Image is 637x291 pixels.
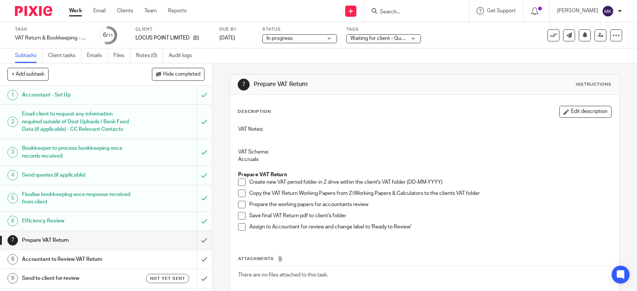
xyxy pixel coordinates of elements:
div: Instructions [576,82,612,88]
p: LOCUS POINT LIMITED [135,34,190,42]
span: Not yet sent [150,275,185,282]
a: Clients [117,7,133,15]
div: 4 [7,170,18,180]
div: 7 [238,79,250,91]
small: /11 [106,34,113,38]
h1: Finalise bookkeeping once response received from client [22,189,134,208]
h1: Send queries (if applicable) [22,170,134,181]
a: Notes (0) [136,48,163,63]
h1: Accountant to Review VAT Return [22,254,134,265]
button: Hide completed [152,68,204,80]
label: Due by [219,26,253,32]
img: svg%3E [602,5,614,17]
p: Assign to Accountant for review and change label to 'Ready to Review' [249,223,611,231]
div: 3 [7,147,18,158]
label: Task [15,26,90,32]
span: Hide completed [163,72,200,78]
label: Tags [346,26,421,32]
p: Description [238,109,271,115]
h1: Bookkeeper to process bookkeeping once records received [22,143,134,162]
div: 5 [7,193,18,203]
p: Save final VAT Return pdf to client's folder [249,212,611,219]
div: 7 [7,235,18,246]
h1: Prepare VAT Return [22,235,134,246]
a: Reports [168,7,187,15]
p: Copy the VAT Return Working Papers from Z:\Working Papers & Calculators to the clients VAT folder [249,190,611,197]
img: Pixie [15,6,52,16]
p: Accruals [238,156,611,163]
span: Get Support [487,8,516,13]
a: Audit logs [169,48,197,63]
a: Emails [87,48,108,63]
div: VAT Return & Bookkeeping - Quarterly - [DATE] - [DATE] [15,34,90,42]
p: VAT Scheme: [238,148,611,156]
p: VAT Notes: [238,126,611,133]
p: Prepare the working papers for accountants review [249,201,611,208]
div: 6 [103,31,113,39]
span: Attachments [238,257,274,261]
span: [DATE] [219,35,235,41]
h1: Efficiency Review [22,215,134,227]
div: 6 [7,216,18,226]
a: Team [144,7,157,15]
div: 2 [7,117,18,127]
div: 9 [7,273,18,284]
div: 1 [7,90,18,100]
label: Client [135,26,210,32]
h1: Accountant - Set Up [22,89,134,101]
p: [PERSON_NAME] [557,7,598,15]
a: Client tasks [48,48,81,63]
h1: Prepare VAT Return [254,80,441,88]
span: There are no files attached to this task. [238,272,328,278]
a: Subtasks [15,48,43,63]
h1: Email client to request any information required outside of Dext Uploads / Bank Feed Data (if app... [22,108,134,135]
strong: Prepare VAT Return [238,172,287,177]
div: 8 [7,254,18,265]
a: Files [113,48,130,63]
a: Work [69,7,82,15]
a: Email [93,7,106,15]
div: VAT Return &amp; Bookkeeping - Quarterly - May - July, 2025 [15,34,90,42]
input: Search [379,9,446,16]
button: Edit description [559,106,612,118]
label: Status [262,26,337,32]
h1: Send to client for review [22,273,134,284]
button: + Add subtask [7,68,49,80]
span: Waiting for client - Query [350,36,409,41]
p: Create new VAT period folder in Z drive within the client's VAT folder (DD-MM-YYYY) [249,178,611,186]
span: In progress [266,36,293,41]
